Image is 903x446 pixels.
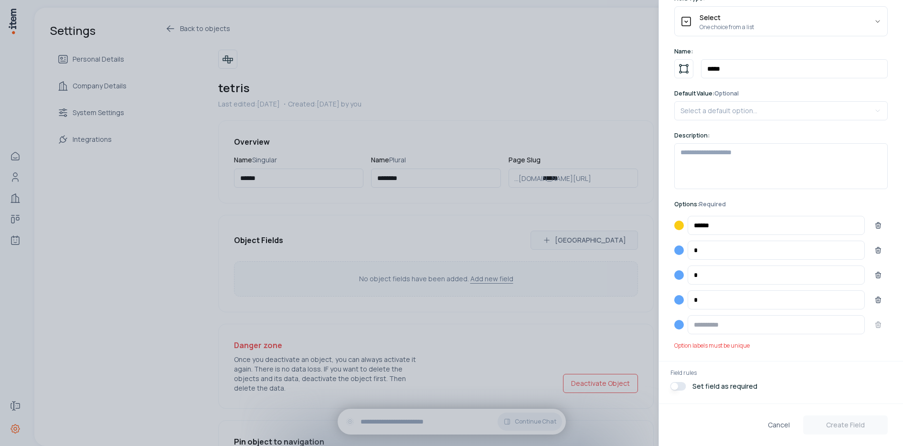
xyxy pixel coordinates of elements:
[674,48,888,55] p: Name:
[674,201,726,208] p: Options:
[674,342,888,350] p: Option labels must be unique
[692,382,757,391] p: Set field as required
[714,89,739,97] span: Optional
[699,200,726,208] span: Required
[760,415,797,435] button: Cancel
[674,132,888,139] p: Description:
[674,90,888,97] p: Default Value:
[670,369,892,377] p: Field rules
